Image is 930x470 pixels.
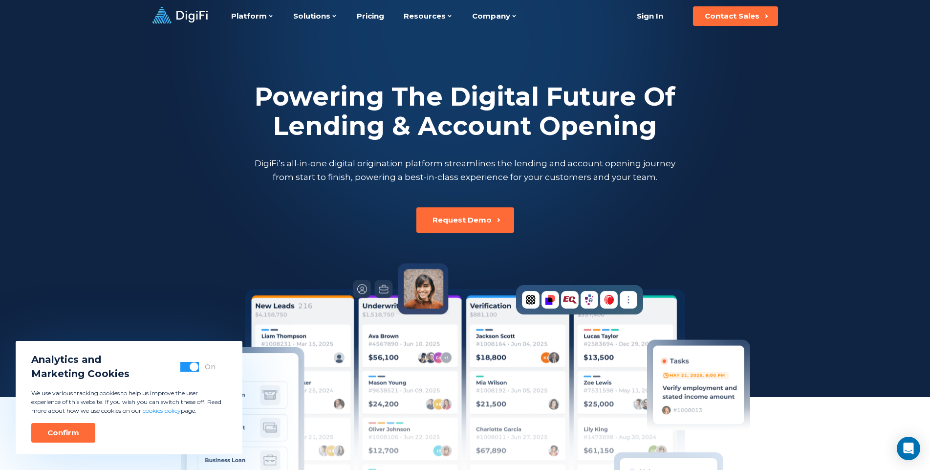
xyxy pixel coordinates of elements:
div: Contact Sales [705,11,759,21]
button: Confirm [31,423,95,443]
a: Sign In [625,6,675,26]
button: Request Demo [416,207,514,233]
p: DigiFi’s all-in-one digital origination platform streamlines the lending and account opening jour... [253,157,678,184]
div: On [205,362,216,372]
p: We use various tracking cookies to help us improve the user experience of this website. If you wi... [31,389,227,415]
h2: Powering The Digital Future Of Lending & Account Opening [253,82,678,141]
span: Analytics and [31,353,130,367]
a: cookies policy [143,407,181,414]
div: Open Intercom Messenger [897,437,920,460]
div: Request Demo [433,215,492,225]
span: Marketing Cookies [31,367,130,381]
div: Confirm [47,428,79,438]
button: Contact Sales [693,6,778,26]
